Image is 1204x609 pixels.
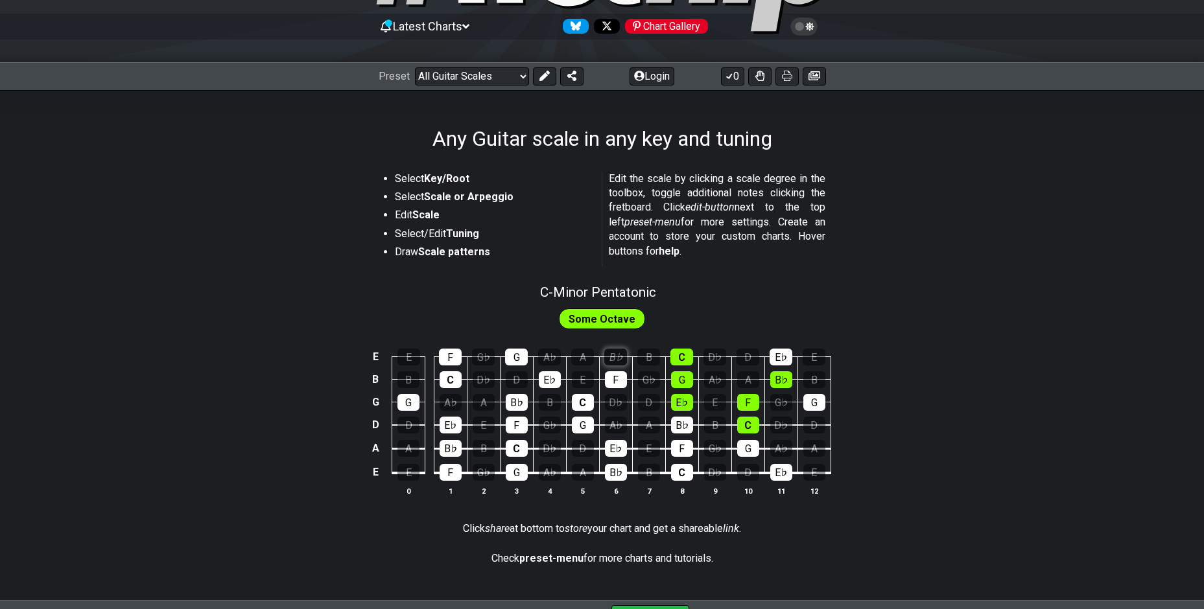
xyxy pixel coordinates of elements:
[638,440,660,457] div: E
[572,394,594,411] div: C
[638,371,660,388] div: G♭
[737,394,759,411] div: F
[605,440,627,457] div: E♭
[775,67,799,86] button: Print
[704,371,726,388] div: A♭
[572,417,594,433] div: G
[671,417,693,433] div: B♭
[415,67,529,86] select: Preset
[604,349,627,365] div: B♭
[770,417,792,433] div: D♭
[565,522,587,534] em: store
[737,440,759,457] div: G
[566,484,599,498] th: 5
[704,394,726,411] div: E
[397,371,419,388] div: B
[440,394,462,411] div: A♭
[797,484,831,498] th: 12
[397,464,419,481] div: E
[637,349,660,365] div: B
[538,349,561,365] div: A♭
[572,464,594,481] div: A
[605,464,627,481] div: B♭
[797,21,812,32] span: Toggle light / dark theme
[659,245,679,257] strong: help
[440,371,462,388] div: C
[379,70,410,82] span: Preset
[424,190,513,203] strong: Scale or Arpeggio
[770,349,792,365] div: E♭
[770,371,792,388] div: B♭
[473,440,495,457] div: B
[671,464,693,481] div: C
[723,522,739,534] em: link
[737,464,759,481] div: D
[368,460,383,485] td: E
[539,371,561,388] div: E♭
[704,464,726,481] div: D♭
[569,310,635,328] span: First enable full edit mode to edit
[397,394,419,411] div: G
[440,464,462,481] div: F
[368,368,383,391] td: B
[671,440,693,457] div: F
[368,391,383,413] td: G
[571,349,594,365] div: A
[670,349,693,365] div: C
[395,190,593,208] li: Select
[632,484,665,498] th: 7
[770,394,792,411] div: G♭
[424,172,469,185] strong: Key/Root
[393,19,462,33] span: Latest Charts
[770,440,792,457] div: A♭
[625,19,708,34] div: Chart Gallery
[572,440,594,457] div: D
[506,464,528,481] div: G
[397,349,420,365] div: E
[491,551,713,566] p: Check for more charts and tutorials.
[539,394,561,411] div: B
[397,440,419,457] div: A
[368,413,383,437] td: D
[704,440,726,457] div: G♭
[671,371,693,388] div: G
[624,216,681,228] em: preset-menu
[539,417,561,433] div: G♭
[558,19,589,34] a: Follow #fretflip at Bluesky
[440,417,462,433] div: E♭
[439,349,462,365] div: F
[368,437,383,461] td: A
[803,349,825,365] div: E
[803,371,825,388] div: B
[731,484,764,498] th: 10
[506,417,528,433] div: F
[605,417,627,433] div: A♭
[698,484,731,498] th: 9
[803,464,825,481] div: E
[395,172,593,190] li: Select
[605,371,627,388] div: F
[803,440,825,457] div: A
[770,464,792,481] div: E♭
[418,246,490,258] strong: Scale patterns
[638,417,660,433] div: A
[505,349,528,365] div: G
[539,464,561,481] div: A♭
[764,484,797,498] th: 11
[737,349,759,365] div: D
[368,346,383,369] td: E
[519,552,584,564] strong: preset-menu
[572,371,594,388] div: E
[395,208,593,226] li: Edit
[485,522,510,534] em: share
[467,484,500,498] th: 2
[533,484,566,498] th: 4
[803,394,825,411] div: G
[803,67,826,86] button: Create image
[506,394,528,411] div: B♭
[473,464,495,481] div: G♭
[395,245,593,263] li: Draw
[599,484,632,498] th: 6
[630,67,674,86] button: Login
[605,394,627,411] div: D♭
